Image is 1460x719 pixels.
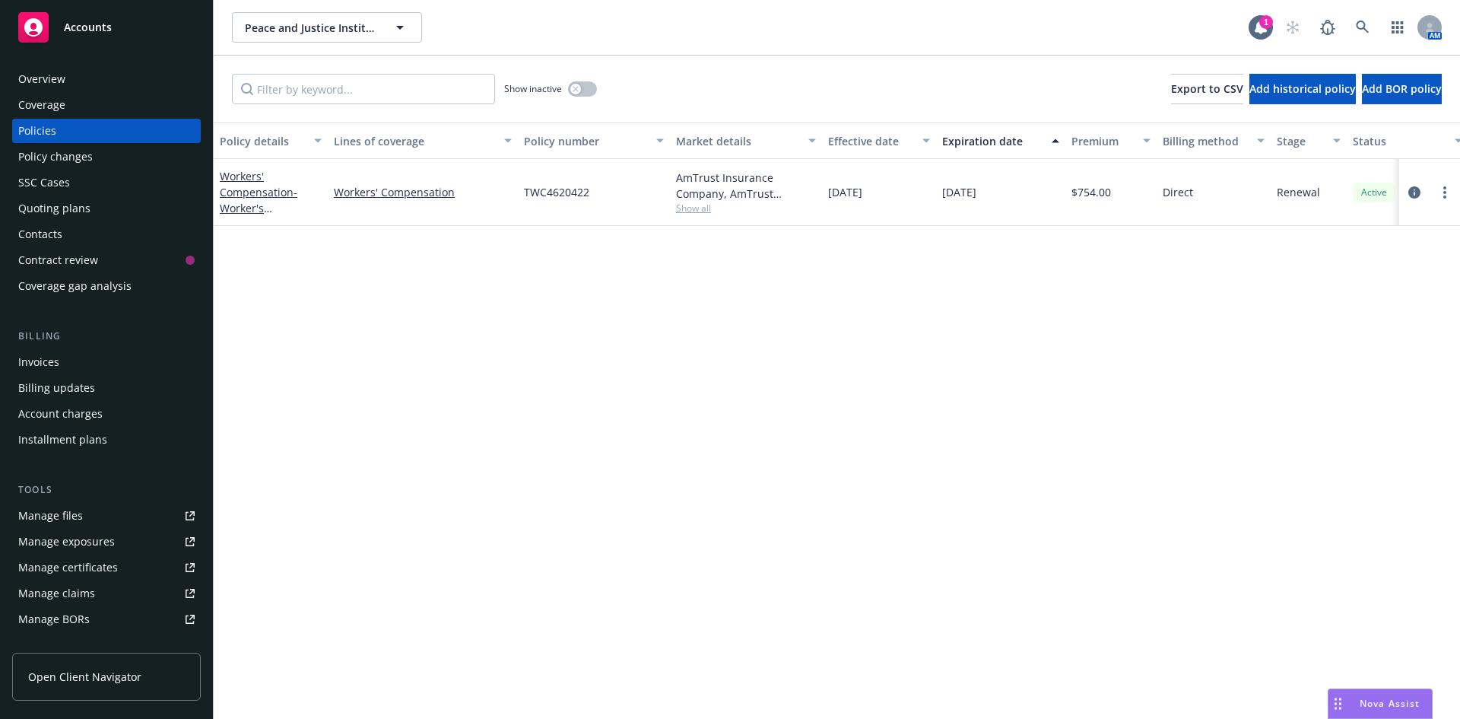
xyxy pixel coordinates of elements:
[12,482,201,498] div: Tools
[12,274,201,298] a: Coverage gap analysis
[1405,183,1423,202] a: circleInformation
[676,170,816,202] div: AmTrust Insurance Company, AmTrust Financial Services
[518,122,670,159] button: Policy number
[676,133,799,149] div: Market details
[1328,689,1347,718] div: Drag to move
[1312,12,1343,43] a: Report a Bug
[822,122,936,159] button: Effective date
[18,555,118,580] div: Manage certificates
[1382,12,1413,43] a: Switch app
[12,93,201,117] a: Coverage
[18,350,59,374] div: Invoices
[1328,689,1433,719] button: Nova Assist
[18,581,95,606] div: Manage claims
[12,145,201,169] a: Policy changes
[12,555,201,580] a: Manage certificates
[828,133,913,149] div: Effective date
[12,376,201,400] a: Billing updates
[12,222,201,247] a: Contacts
[1157,122,1271,159] button: Billing method
[12,248,201,272] a: Contract review
[1277,133,1324,149] div: Stage
[245,20,376,36] span: Peace and Justice Institute, Inc.
[1071,133,1134,149] div: Premium
[12,119,201,143] a: Policies
[942,184,976,200] span: [DATE]
[1163,184,1193,200] span: Direct
[1362,81,1442,96] span: Add BOR policy
[232,74,495,104] input: Filter by keyword...
[334,184,512,200] a: Workers' Compensation
[214,122,328,159] button: Policy details
[18,633,134,657] div: Summary of insurance
[12,581,201,606] a: Manage claims
[18,274,132,298] div: Coverage gap analysis
[12,350,201,374] a: Invoices
[12,607,201,632] a: Manage BORs
[524,133,647,149] div: Policy number
[1362,74,1442,104] button: Add BOR policy
[1353,133,1446,149] div: Status
[12,428,201,452] a: Installment plans
[220,133,305,149] div: Policy details
[328,122,518,159] button: Lines of coverage
[12,67,201,91] a: Overview
[18,402,103,426] div: Account charges
[18,222,62,247] div: Contacts
[1249,74,1356,104] button: Add historical policy
[1071,184,1111,200] span: $754.00
[936,122,1065,159] button: Expiration date
[1360,697,1420,710] span: Nova Assist
[232,12,422,43] button: Peace and Justice Institute, Inc.
[18,196,90,221] div: Quoting plans
[12,6,201,49] a: Accounts
[12,530,201,554] a: Manage exposures
[18,376,95,400] div: Billing updates
[1271,122,1347,159] button: Stage
[18,93,65,117] div: Coverage
[942,133,1043,149] div: Expiration date
[12,504,201,528] a: Manage files
[1436,183,1454,202] a: more
[1277,184,1320,200] span: Renewal
[18,607,90,632] div: Manage BORs
[12,633,201,657] a: Summary of insurance
[12,170,201,195] a: SSC Cases
[1347,12,1378,43] a: Search
[1249,81,1356,96] span: Add historical policy
[1163,133,1248,149] div: Billing method
[828,184,862,200] span: [DATE]
[524,184,589,200] span: TWC4620422
[1259,15,1273,29] div: 1
[18,248,98,272] div: Contract review
[64,21,112,33] span: Accounts
[1359,186,1389,199] span: Active
[18,145,93,169] div: Policy changes
[334,133,495,149] div: Lines of coverage
[670,122,822,159] button: Market details
[18,504,83,528] div: Manage files
[28,669,141,685] span: Open Client Navigator
[18,530,115,554] div: Manage exposures
[676,202,816,215] span: Show all
[18,67,65,91] div: Overview
[18,170,70,195] div: SSC Cases
[12,196,201,221] a: Quoting plans
[1171,81,1243,96] span: Export to CSV
[18,119,56,143] div: Policies
[12,329,201,344] div: Billing
[1065,122,1157,159] button: Premium
[12,402,201,426] a: Account charges
[18,428,107,452] div: Installment plans
[1171,74,1243,104] button: Export to CSV
[1277,12,1308,43] a: Start snowing
[504,82,562,95] span: Show inactive
[220,169,313,247] a: Workers' Compensation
